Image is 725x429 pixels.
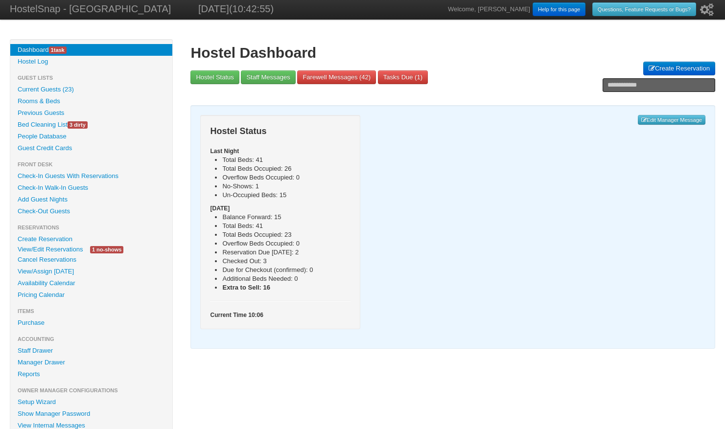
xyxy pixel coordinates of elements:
[10,289,172,301] a: Pricing Calendar
[10,72,172,84] li: Guest Lists
[229,3,274,14] span: (10:42:55)
[417,73,420,81] span: 1
[592,2,696,16] a: Questions, Feature Requests or Bugs?
[10,384,172,396] li: Owner Manager Configurations
[10,131,172,142] a: People Database
[10,170,172,182] a: Check-In Guests With Reservations
[10,408,172,420] a: Show Manager Password
[222,164,350,173] li: Total Beds Occupied: 26
[10,182,172,194] a: Check-In Walk-In Guests
[10,396,172,408] a: Setup Wizard
[222,239,350,248] li: Overflow Beds Occupied: 0
[222,230,350,239] li: Total Beds Occupied: 23
[210,204,350,213] h5: [DATE]
[222,173,350,182] li: Overflow Beds Occupied: 0
[222,248,350,257] li: Reservation Due [DATE]: 2
[222,156,350,164] li: Total Beds: 41
[222,257,350,266] li: Checked Out: 3
[10,317,172,329] a: Purchase
[10,44,172,56] a: Dashboard1task
[49,46,67,54] span: task
[68,121,88,129] span: 3 dirty
[10,56,172,68] a: Hostel Log
[190,44,715,62] h1: Hostel Dashboard
[10,254,172,266] a: Cancel Reservations
[10,222,172,233] li: Reservations
[10,194,172,205] a: Add Guest Nights
[361,73,368,81] span: 42
[10,84,172,95] a: Current Guests (23)
[222,222,350,230] li: Total Beds: 41
[533,2,585,16] a: Help for this page
[222,266,350,274] li: Due for Checkout (confirmed): 0
[10,345,172,357] a: Staff Drawer
[10,266,172,277] a: View/Assign [DATE]
[10,357,172,368] a: Manager Drawer
[638,115,705,125] a: Edit Manager Message
[51,47,54,53] span: 1
[10,244,90,254] a: View/Edit Reservations
[10,107,172,119] a: Previous Guests
[10,277,172,289] a: Availability Calendar
[222,182,350,191] li: No-Shows: 1
[10,233,172,245] a: Create Reservation
[10,158,172,170] li: Front Desk
[222,191,350,200] li: Un-Occupied Beds: 15
[10,305,172,317] li: Items
[297,70,376,84] a: Farewell Messages (42)
[210,125,350,138] h3: Hostel Status
[10,142,172,154] a: Guest Credit Cards
[210,147,350,156] h5: Last Night
[10,205,172,217] a: Check-Out Guests
[83,244,131,254] a: 1 no-shows
[90,246,123,253] span: 1 no-shows
[10,95,172,107] a: Rooms & Beds
[378,70,428,84] a: Tasks Due (1)
[700,3,714,16] i: Setup Wizard
[222,213,350,222] li: Balance Forward: 15
[241,70,295,84] a: Staff Messages
[10,333,172,345] li: Accounting
[10,119,172,131] a: Bed Cleaning List3 dirty
[10,368,172,380] a: Reports
[222,274,350,283] li: Additional Beds Needed: 0
[210,311,350,319] h5: Current Time 10:06
[190,70,239,84] a: Hostel Status
[643,62,715,75] a: Create Reservation
[222,284,270,291] b: Extra to Sell: 16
